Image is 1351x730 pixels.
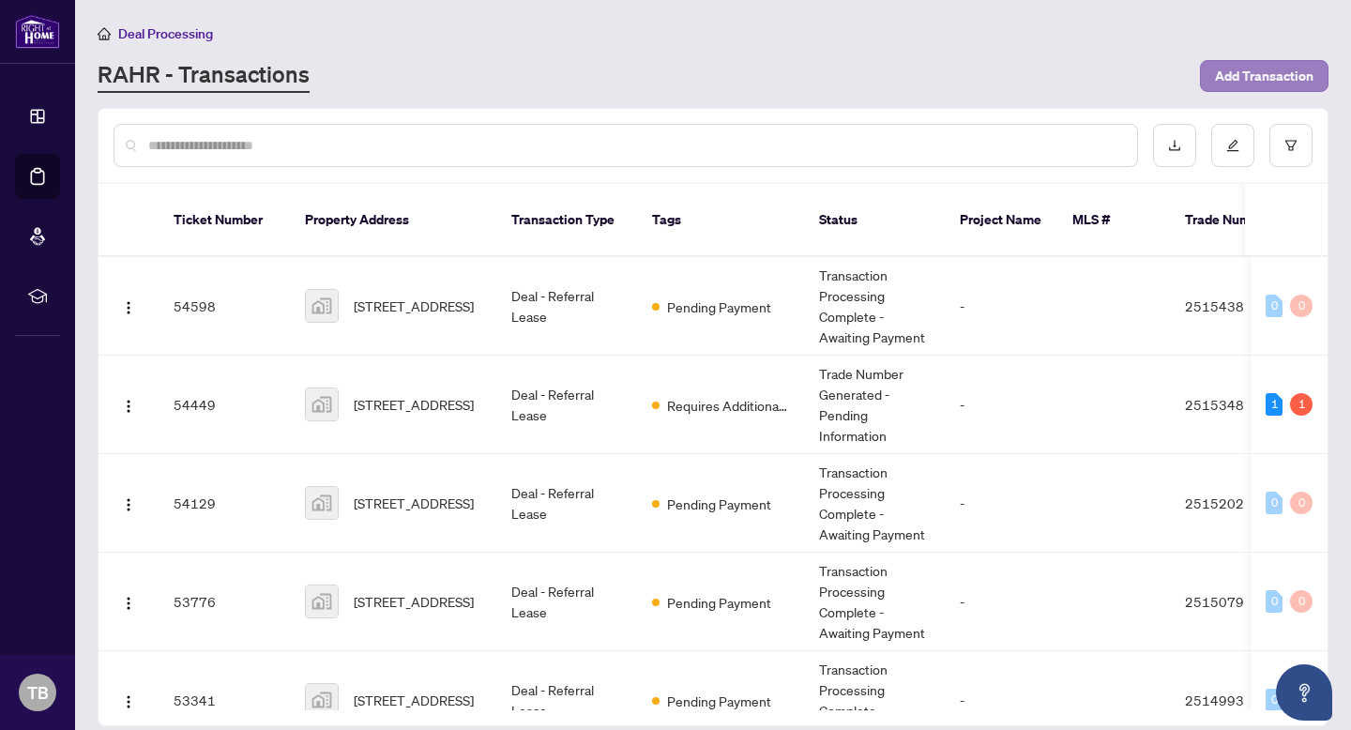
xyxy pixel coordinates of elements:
td: Trade Number Generated - Pending Information [804,356,945,454]
th: MLS # [1057,184,1170,257]
img: thumbnail-img [306,388,338,420]
td: 54449 [159,356,290,454]
th: Tags [637,184,804,257]
span: [STREET_ADDRESS] [354,690,474,710]
td: - [945,454,1057,553]
div: 0 [1290,295,1313,317]
div: 0 [1266,295,1283,317]
span: TB [27,679,49,706]
button: filter [1269,124,1313,167]
img: thumbnail-img [306,684,338,716]
img: Logo [121,300,136,315]
a: RAHR - Transactions [98,59,310,93]
th: Trade Number [1170,184,1301,257]
th: Status [804,184,945,257]
td: 2515202 [1170,454,1301,553]
span: Pending Payment [667,297,771,317]
td: Deal - Referral Lease [496,454,637,553]
span: [STREET_ADDRESS] [354,591,474,612]
span: filter [1284,139,1298,152]
td: - [945,553,1057,651]
th: Project Name [945,184,1057,257]
td: 53776 [159,553,290,651]
img: thumbnail-img [306,586,338,617]
img: Logo [121,694,136,709]
td: - [945,257,1057,356]
span: Pending Payment [667,691,771,711]
img: thumbnail-img [306,487,338,519]
span: Add Transaction [1215,61,1313,91]
div: 0 [1266,689,1283,711]
td: 54598 [159,257,290,356]
img: Logo [121,497,136,512]
td: 2515079 [1170,553,1301,651]
td: Deal - Referral Lease [496,257,637,356]
button: Logo [114,389,144,419]
span: edit [1226,139,1239,152]
div: 1 [1290,393,1313,416]
img: thumbnail-img [306,290,338,322]
span: [STREET_ADDRESS] [354,296,474,316]
img: logo [15,14,60,49]
td: Transaction Processing Complete - Awaiting Payment [804,257,945,356]
img: Logo [121,399,136,414]
button: Add Transaction [1200,60,1328,92]
td: Deal - Referral Lease [496,356,637,454]
span: [STREET_ADDRESS] [354,493,474,513]
td: 2515348 [1170,356,1301,454]
td: - [945,356,1057,454]
span: download [1168,139,1181,152]
span: Requires Additional Docs [667,395,789,416]
td: Deal - Referral Lease [496,553,637,651]
button: edit [1211,124,1254,167]
span: [STREET_ADDRESS] [354,394,474,415]
button: download [1153,124,1196,167]
button: Logo [114,291,144,321]
div: 0 [1266,492,1283,514]
td: 54129 [159,454,290,553]
td: Transaction Processing Complete - Awaiting Payment [804,454,945,553]
td: Transaction Processing Complete - Awaiting Payment [804,553,945,651]
span: Pending Payment [667,494,771,514]
button: Open asap [1276,664,1332,721]
button: Logo [114,685,144,715]
span: Deal Processing [118,25,213,42]
th: Property Address [290,184,496,257]
button: Logo [114,586,144,616]
span: Pending Payment [667,592,771,613]
div: 1 [1266,393,1283,416]
td: 2515438 [1170,257,1301,356]
span: home [98,27,111,40]
button: Logo [114,488,144,518]
th: Ticket Number [159,184,290,257]
div: 0 [1290,590,1313,613]
th: Transaction Type [496,184,637,257]
div: 0 [1290,492,1313,514]
div: 0 [1266,590,1283,613]
img: Logo [121,596,136,611]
